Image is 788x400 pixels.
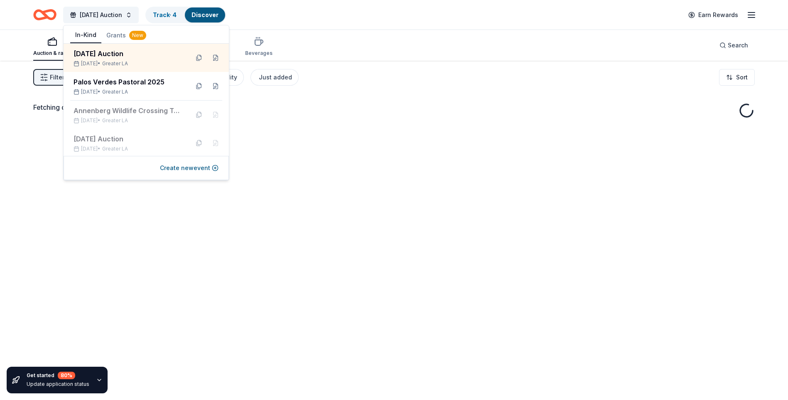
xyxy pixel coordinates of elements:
[74,117,182,124] div: [DATE] •
[129,31,146,40] div: New
[33,50,71,57] div: Auction & raffle
[101,28,151,43] button: Grants
[63,7,139,23] button: [DATE] Auction
[713,37,755,54] button: Search
[27,372,89,379] div: Get started
[50,72,64,82] span: Filter
[33,69,71,86] button: Filter2
[191,11,218,18] a: Discover
[719,69,755,86] button: Sort
[33,102,755,112] div: Fetching donors, one moment...
[160,163,218,173] button: Create newevent
[27,381,89,388] div: Update application status
[74,106,182,116] div: Annenberg Wildlife Crossing Tour
[259,72,292,82] div: Just added
[102,117,128,124] span: Greater LA
[74,89,182,95] div: [DATE] •
[102,89,128,95] span: Greater LA
[33,5,56,25] a: Home
[33,33,71,61] button: Auction & raffle
[58,372,75,379] div: 80 %
[74,60,182,67] div: [DATE] •
[736,72,748,82] span: Sort
[74,77,182,87] div: Palos Verdes Pastoral 2025
[245,50,272,57] div: Beverages
[250,69,299,86] button: Just added
[74,134,182,144] div: [DATE] Auction
[153,11,177,18] a: Track· 4
[70,27,101,43] button: In-Kind
[102,146,128,152] span: Greater LA
[728,40,748,50] span: Search
[102,60,128,67] span: Greater LA
[683,7,743,22] a: Earn Rewards
[80,10,122,20] span: [DATE] Auction
[74,146,182,152] div: [DATE] •
[145,7,226,23] button: Track· 4Discover
[245,33,272,61] button: Beverages
[74,49,182,59] div: [DATE] Auction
